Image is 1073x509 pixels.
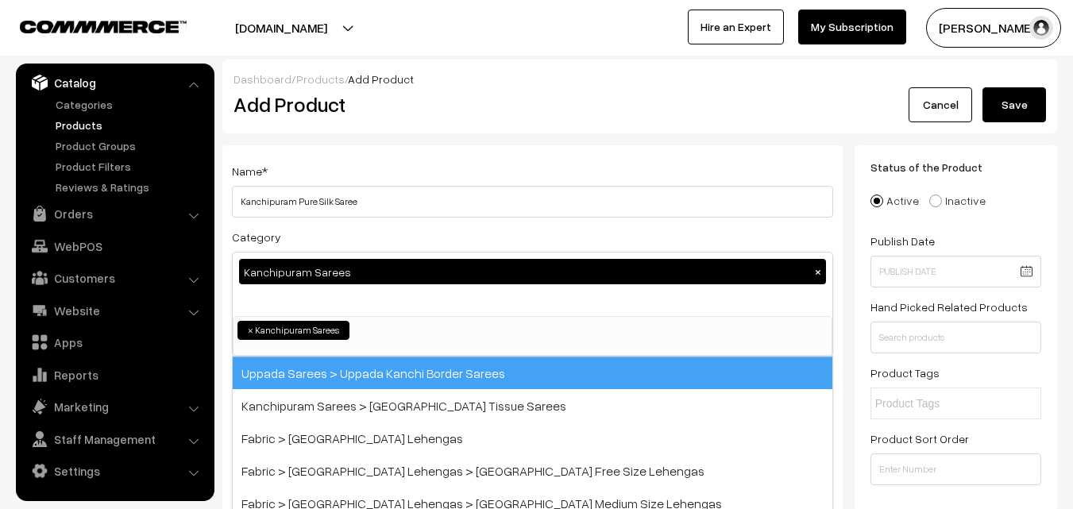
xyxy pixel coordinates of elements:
a: Reports [20,361,209,389]
a: Website [20,296,209,325]
span: Add Product [348,72,414,86]
a: Apps [20,328,209,357]
span: Fabric > [GEOGRAPHIC_DATA] Lehengas > [GEOGRAPHIC_DATA] Free Size Lehengas [233,454,832,487]
a: Staff Management [20,425,209,453]
img: user [1029,16,1053,40]
span: Uppada Sarees > Uppada Kanchi Border Sarees [233,357,832,389]
button: [PERSON_NAME] [926,8,1061,48]
input: Enter Number [870,453,1041,485]
button: × [811,264,825,279]
a: COMMMERCE [20,16,159,35]
a: Marketing [20,392,209,421]
label: Category [232,229,281,245]
input: Publish Date [870,256,1041,287]
label: Inactive [929,192,986,209]
a: Products [52,117,209,133]
a: Dashboard [234,72,291,86]
span: × [248,323,253,337]
span: Kanchipuram Sarees > [GEOGRAPHIC_DATA] Tissue Sarees [233,389,832,422]
input: Search products [870,322,1041,353]
h2: Add Product [234,92,837,117]
label: Name [232,163,268,179]
input: Product Tags [875,395,1014,412]
img: COMMMERCE [20,21,187,33]
span: Fabric > [GEOGRAPHIC_DATA] Lehengas [233,422,832,454]
label: Hand Picked Related Products [870,299,1028,315]
a: Product Groups [52,137,209,154]
input: Name [232,186,833,218]
li: Kanchipuram Sarees [237,321,349,340]
a: Catalog [20,68,209,97]
button: [DOMAIN_NAME] [179,8,383,48]
a: Settings [20,457,209,485]
label: Publish Date [870,233,935,249]
div: / / [234,71,1046,87]
div: Kanchipuram Sarees [239,259,826,284]
span: Status of the Product [870,160,1002,174]
label: Active [870,192,919,209]
label: Product Sort Order [870,430,969,447]
a: Products [296,72,345,86]
a: Hire an Expert [688,10,784,44]
a: Product Filters [52,158,209,175]
a: WebPOS [20,232,209,260]
a: Orders [20,199,209,228]
a: Cancel [909,87,972,122]
button: Save [982,87,1046,122]
a: My Subscription [798,10,906,44]
label: Product Tags [870,364,940,381]
a: Categories [52,96,209,113]
a: Reviews & Ratings [52,179,209,195]
a: Customers [20,264,209,292]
